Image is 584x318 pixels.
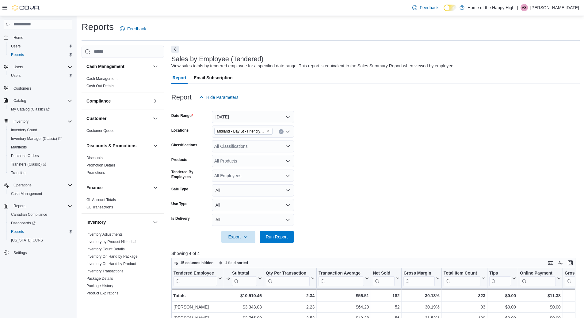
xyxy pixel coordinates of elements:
span: Midland - Bay St - Friendly Stranger [214,128,273,135]
div: Subtotal [232,271,257,276]
a: [US_STATE] CCRS [9,237,45,244]
span: Inventory Count [9,126,72,134]
a: Cash Management [9,190,44,197]
span: Manifests [11,145,27,150]
p: | [517,4,518,11]
span: Catalog [13,98,26,103]
img: Cova [12,5,40,11]
div: 30.19% [403,303,439,311]
span: Cash Management [86,76,117,81]
div: $64.29 [319,303,369,311]
nav: Complex example [4,31,72,273]
span: Manifests [9,144,72,151]
span: Catalog [11,97,72,104]
a: Transfers [9,169,29,177]
span: Customer Queue [86,128,114,133]
div: Total Item Count [443,271,480,276]
a: Dashboards [6,219,75,227]
div: Qty Per Transaction [266,271,310,286]
div: Gross Margin [403,271,434,276]
span: Purchase Orders [11,153,39,158]
div: 2.34 [266,292,315,299]
button: Open list of options [285,173,290,178]
a: My Catalog (Classic) [9,106,52,113]
a: Reports [9,228,26,235]
span: Reports [9,228,72,235]
a: Promotion Details [86,163,116,167]
button: [US_STATE] CCRS [6,236,75,245]
button: Inventory [86,219,151,225]
span: 15 columns hidden [180,260,214,265]
button: Net Sold [373,271,399,286]
button: Open list of options [285,144,290,149]
span: Reports [11,52,24,57]
span: Inventory Manager (Classic) [9,135,72,142]
span: Customers [13,86,31,91]
h3: Discounts & Promotions [86,143,136,149]
button: 15 columns hidden [172,259,216,267]
button: Subtotal [226,271,262,286]
button: Inventory Count [6,126,75,134]
div: Tips [489,271,511,286]
button: Operations [11,181,34,189]
a: Package Details [86,276,113,281]
span: Package History [86,283,113,288]
div: 93 [443,303,485,311]
div: Vincent Sunday [521,4,528,11]
label: Use Type [171,201,187,206]
div: Subtotal [232,271,257,286]
span: Users [11,44,21,49]
span: Hide Parameters [206,94,239,100]
div: 323 [443,292,485,299]
span: Reports [11,202,72,210]
span: Users [9,43,72,50]
span: Settings [13,250,27,255]
button: [DATE] [212,111,294,123]
span: Feedback [420,5,438,11]
span: Reports [13,204,26,208]
span: Dashboards [11,221,36,226]
a: Feedback [117,23,148,35]
div: Qty Per Transaction [266,271,310,276]
button: Manifests [6,143,75,152]
a: Inventory Manager (Classic) [6,134,75,143]
span: Package Details [86,276,113,281]
button: Customer [152,115,159,122]
div: Online Payment [520,271,556,276]
button: Purchase Orders [6,152,75,160]
button: Cash Management [152,63,159,70]
button: All [212,214,294,226]
div: Finance [82,196,164,213]
span: Inventory On Hand by Package [86,254,138,259]
div: $0.00 [489,292,516,299]
button: Next [171,46,179,53]
a: Transfers (Classic) [6,160,75,169]
div: View sales totals by tendered employee for a specified date range. This report is equivalent to t... [171,63,455,69]
button: Gross Margin [403,271,439,286]
a: Transfers (Classic) [9,161,49,168]
button: Reports [6,227,75,236]
button: Customers [1,84,75,92]
button: Compliance [86,98,151,104]
a: Cash Out Details [86,84,114,88]
div: Customer [82,127,164,137]
span: Inventory [13,119,29,124]
div: 2.23 [266,303,315,311]
span: Inventory Count Details [86,247,125,252]
span: Reports [11,229,24,234]
button: Run Report [260,231,294,243]
button: Online Payment [520,271,561,286]
button: Total Item Count [443,271,485,286]
div: Tendered Employee [174,271,217,276]
span: Promotions [86,170,105,175]
span: 1 field sorted [225,260,248,265]
p: Home of the Happy High [468,4,514,11]
button: Keyboard shortcuts [547,259,554,267]
button: Compliance [152,97,159,105]
button: Open list of options [285,129,290,134]
label: Date Range [171,113,193,118]
span: My Catalog (Classic) [9,106,72,113]
a: Feedback [410,2,441,14]
span: Washington CCRS [9,237,72,244]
